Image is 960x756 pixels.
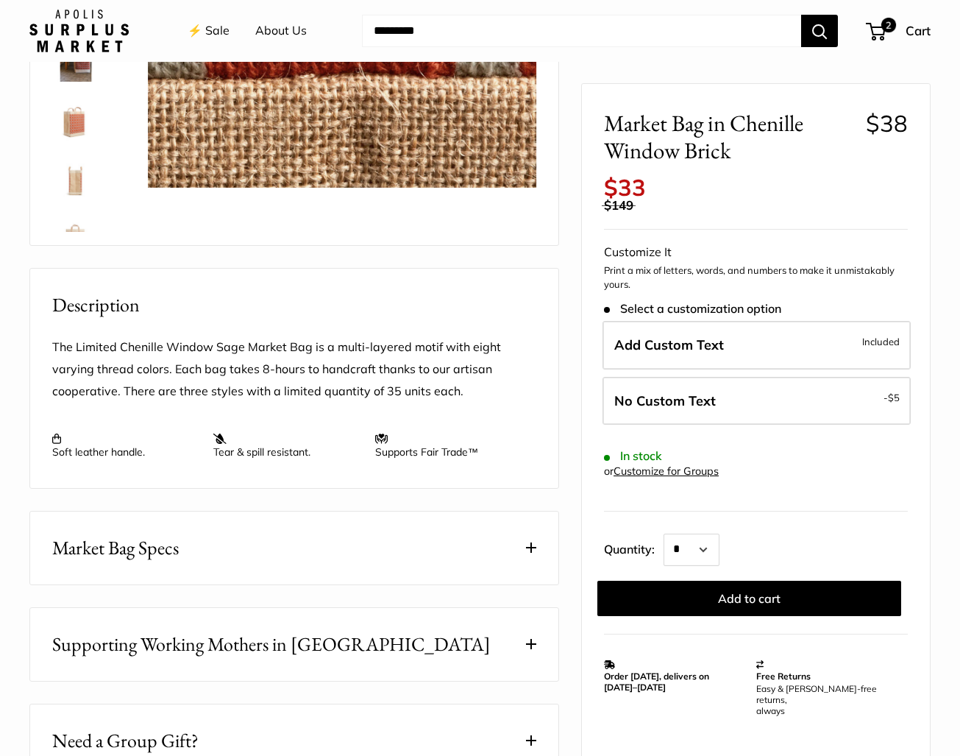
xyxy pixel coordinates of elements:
[49,91,102,144] a: Market Bag in Chenille Window Brick
[604,670,709,692] strong: Order [DATE], delivers on [DATE]–[DATE]
[604,197,633,213] span: $149
[602,321,911,370] label: Add Custom Text
[49,208,102,261] a: Market Bag in Chenille Window Brick
[604,449,662,463] span: In stock
[604,302,781,316] span: Select a customization option
[888,392,900,403] span: $5
[29,10,129,52] img: Apolis: Surplus Market
[52,336,536,403] p: The Limited Chenille Window Sage Market Bag is a multi-layered motif with eight varying thread co...
[49,149,102,202] a: Market Bag in Chenille Window Brick
[213,432,360,459] p: Tear & spill resistant.
[597,580,901,615] button: Add to cart
[52,291,536,319] h2: Description
[756,670,811,681] strong: Free Returns
[52,630,491,659] span: Supporting Working Mothers in [GEOGRAPHIC_DATA]
[602,377,911,425] label: Leave Blank
[604,529,664,565] label: Quantity:
[604,173,646,202] span: $33
[375,432,522,459] p: Supports Fair Trade™
[52,534,179,562] span: Market Bag Specs
[188,20,230,42] a: ⚡️ Sale
[883,389,900,406] span: -
[756,682,901,716] p: Easy & [PERSON_NAME]-free returns, always
[604,110,855,164] span: Market Bag in Chenille Window Brick
[881,18,896,32] span: 2
[604,241,908,264] div: Customize It
[52,93,99,141] img: Market Bag in Chenille Window Brick
[52,727,199,755] span: Need a Group Gift?
[362,15,801,47] input: Search...
[867,19,931,43] a: 2 Cart
[52,211,99,258] img: Market Bag in Chenille Window Brick
[52,152,99,199] img: Market Bag in Chenille Window Brick
[255,20,307,42] a: About Us
[614,464,719,478] a: Customize for Groups
[30,608,558,681] button: Supporting Working Mothers in [GEOGRAPHIC_DATA]
[614,392,716,409] span: No Custom Text
[604,264,908,292] p: Print a mix of letters, words, and numbers to make it unmistakably yours.
[30,512,558,584] button: Market Bag Specs
[52,432,199,459] p: Soft leather handle.
[801,15,838,47] button: Search
[604,462,719,481] div: or
[866,109,908,138] span: $38
[614,336,724,353] span: Add Custom Text
[862,333,900,350] span: Included
[906,23,931,38] span: Cart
